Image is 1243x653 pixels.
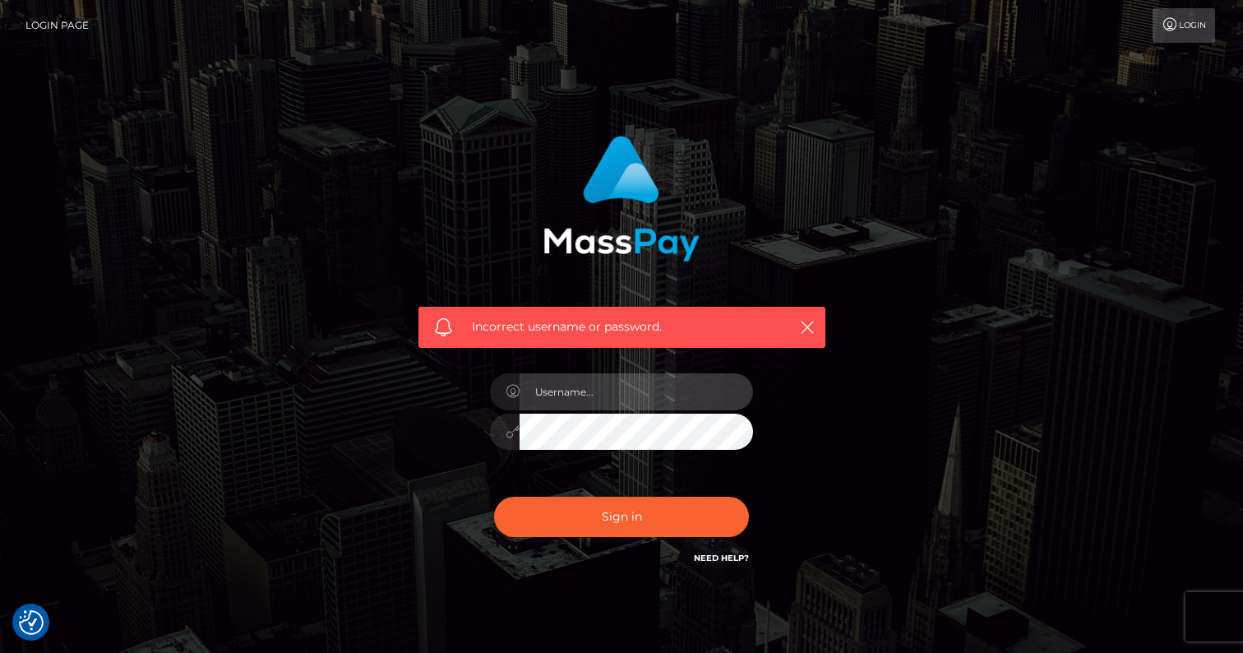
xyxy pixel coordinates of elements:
[1153,8,1215,43] a: Login
[25,8,89,43] a: Login Page
[19,610,44,635] img: Revisit consent button
[19,610,44,635] button: Consent Preferences
[494,497,749,537] button: Sign in
[543,136,700,262] img: MassPay Login
[694,553,749,563] a: Need Help?
[472,318,772,336] span: Incorrect username or password.
[520,373,753,410] input: Username...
